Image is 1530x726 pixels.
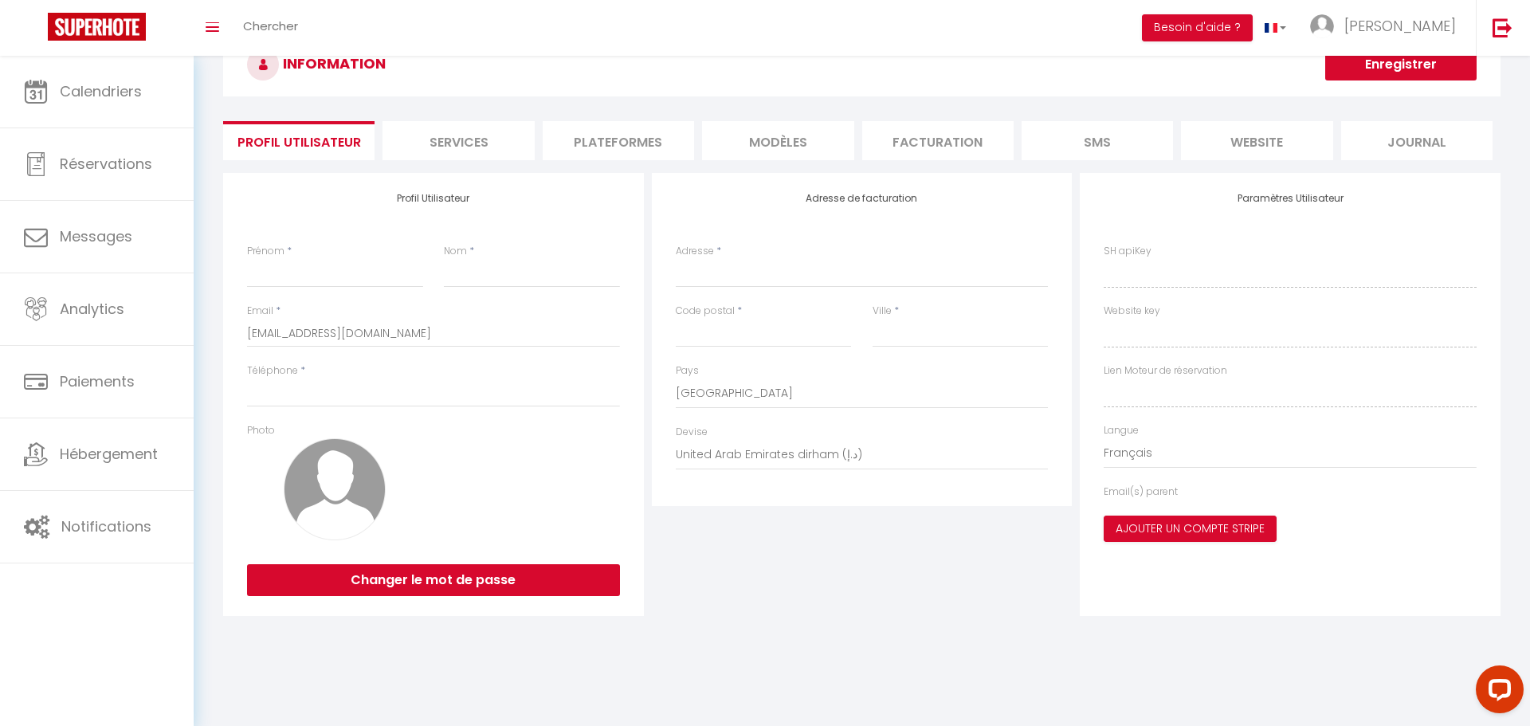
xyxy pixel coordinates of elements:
[702,121,853,160] li: MODÈLES
[676,193,1049,204] h4: Adresse de facturation
[1104,485,1178,500] label: Email(s) parent
[1104,244,1151,259] label: SH apiKey
[1104,516,1277,543] button: Ajouter un compte Stripe
[382,121,534,160] li: Services
[1181,121,1332,160] li: website
[1142,14,1253,41] button: Besoin d'aide ?
[247,304,273,319] label: Email
[60,154,152,174] span: Réservations
[1104,363,1227,379] label: Lien Moteur de réservation
[1104,304,1160,319] label: Website key
[1325,49,1477,80] button: Enregistrer
[247,423,275,438] label: Photo
[247,244,284,259] label: Prénom
[223,121,375,160] li: Profil Utilisateur
[60,444,158,464] span: Hébergement
[247,193,620,204] h4: Profil Utilisateur
[444,244,467,259] label: Nom
[1344,16,1456,36] span: [PERSON_NAME]
[676,425,708,440] label: Devise
[60,299,124,319] span: Analytics
[676,363,699,379] label: Pays
[1463,659,1530,726] iframe: LiveChat chat widget
[247,363,298,379] label: Téléphone
[243,18,298,34] span: Chercher
[1104,193,1477,204] h4: Paramètres Utilisateur
[1493,18,1512,37] img: logout
[676,304,735,319] label: Code postal
[873,304,892,319] label: Ville
[284,438,386,540] img: avatar.png
[862,121,1014,160] li: Facturation
[1022,121,1173,160] li: SMS
[61,516,151,536] span: Notifications
[676,244,714,259] label: Adresse
[1341,121,1493,160] li: Journal
[60,226,132,246] span: Messages
[1310,14,1334,38] img: ...
[60,81,142,101] span: Calendriers
[1104,423,1139,438] label: Langue
[48,13,146,41] img: Super Booking
[543,121,694,160] li: Plateformes
[60,371,135,391] span: Paiements
[223,33,1501,96] h3: INFORMATION
[247,564,620,596] button: Changer le mot de passe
